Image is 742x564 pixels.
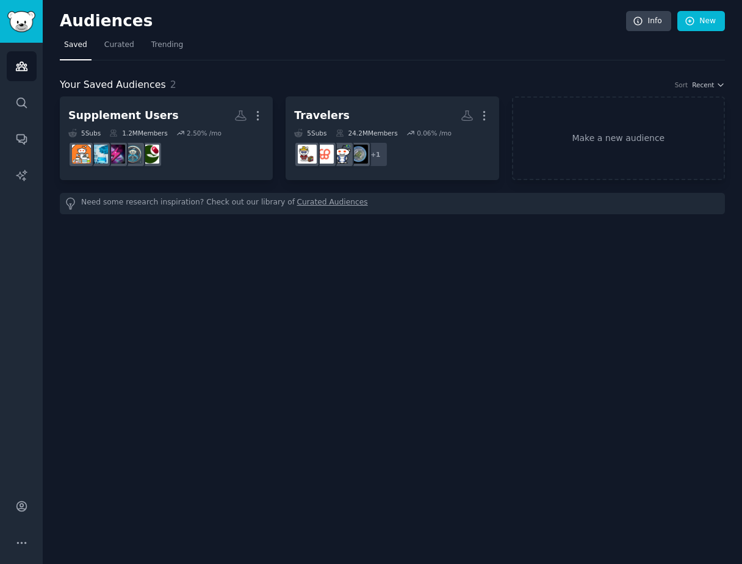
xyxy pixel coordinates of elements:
div: 24.2M Members [336,129,398,137]
a: Info [626,11,671,32]
img: travel [298,145,317,164]
img: Supplements [72,145,91,164]
a: Curated Audiences [297,197,368,210]
div: Need some research inspiration? Check out our library of [60,193,725,214]
span: Curated [104,40,134,51]
img: wanderlog [315,145,334,164]
div: 1.2M Members [109,129,167,137]
span: Saved [64,40,87,51]
a: Supplement Users5Subs1.2MMembers2.50% /moSupplementsReviewsBodyHackGuideBiohackingBiohackersSuppl... [60,96,273,180]
a: Trending [147,35,187,60]
button: Recent [692,81,725,89]
img: BodyHackGuide [123,145,142,164]
div: + 1 [362,142,388,167]
span: 2 [170,79,176,90]
span: Recent [692,81,714,89]
img: Biohacking [106,145,125,164]
img: solotravel [332,145,351,164]
h2: Audiences [60,12,626,31]
img: SupplementsReviews [140,145,159,164]
div: Sort [675,81,688,89]
a: New [677,11,725,32]
div: 5 Sub s [68,129,101,137]
a: Travelers5Subs24.2MMembers0.06% /mo+1traveladvicesolotravelwanderlogtravel [286,96,499,180]
div: Supplement Users [68,108,179,123]
a: Saved [60,35,92,60]
div: 0.06 % /mo [417,129,452,137]
div: 2.50 % /mo [187,129,222,137]
img: traveladvice [349,145,368,164]
a: Make a new audience [512,96,725,180]
img: GummySearch logo [7,11,35,32]
span: Trending [151,40,183,51]
img: Biohackers [89,145,108,164]
div: 5 Sub s [294,129,326,137]
span: Your Saved Audiences [60,78,166,93]
a: Curated [100,35,139,60]
div: Travelers [294,108,350,123]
